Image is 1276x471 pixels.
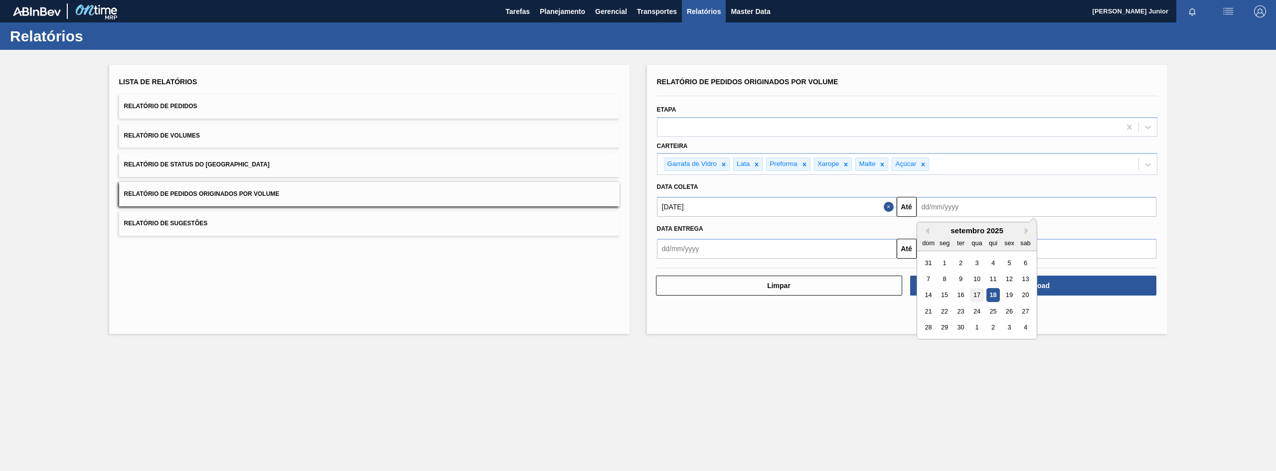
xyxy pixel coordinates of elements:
[986,272,999,286] div: Choose quinta-feira, 11 de setembro de 2025
[986,321,999,334] div: Choose quinta-feira, 2 de outubro de 2025
[657,106,676,113] label: Etapa
[892,158,918,170] div: Açúcar
[922,236,935,250] div: dom
[1002,289,1016,302] div: Choose sexta-feira, 19 de setembro de 2025
[938,289,951,302] div: Choose segunda-feira, 15 de setembro de 2025
[657,78,838,86] span: Relatório de Pedidos Originados por Volume
[637,5,677,17] span: Transportes
[1025,227,1032,234] button: Next Month
[13,7,61,16] img: TNhmsLtSVTkK8tSr43FrP2fwEKptu5GPRR3wAAAABJRU5ErkJggg==
[657,143,688,150] label: Carteira
[734,158,751,170] div: Lata
[970,289,983,302] div: Choose quarta-feira, 17 de setembro de 2025
[938,256,951,270] div: Choose segunda-feira, 1 de setembro de 2025
[119,94,620,119] button: Relatório de Pedidos
[1176,4,1208,18] button: Notificações
[119,124,620,148] button: Relatório de Volumes
[1002,272,1016,286] div: Choose sexta-feira, 12 de setembro de 2025
[986,236,999,250] div: qui
[970,236,983,250] div: qua
[1018,305,1032,318] div: Choose sábado, 27 de setembro de 2025
[954,256,967,270] div: Choose terça-feira, 2 de setembro de 2025
[657,183,698,190] span: Data coleta
[917,197,1156,217] input: dd/mm/yyyy
[954,236,967,250] div: ter
[1018,289,1032,302] div: Choose sábado, 20 de setembro de 2025
[920,255,1033,335] div: month 2025-09
[124,161,270,168] span: Relatório de Status do [GEOGRAPHIC_DATA]
[970,321,983,334] div: Choose quarta-feira, 1 de outubro de 2025
[1018,256,1032,270] div: Choose sábado, 6 de setembro de 2025
[970,256,983,270] div: Choose quarta-feira, 3 de setembro de 2025
[986,256,999,270] div: Choose quinta-feira, 4 de setembro de 2025
[124,103,197,110] span: Relatório de Pedidos
[656,276,902,296] button: Limpar
[938,305,951,318] div: Choose segunda-feira, 22 de setembro de 2025
[922,272,935,286] div: Choose domingo, 7 de setembro de 2025
[954,289,967,302] div: Choose terça-feira, 16 de setembro de 2025
[922,256,935,270] div: Choose domingo, 31 de agosto de 2025
[119,211,620,236] button: Relatório de Sugestões
[1002,305,1016,318] div: Choose sexta-feira, 26 de setembro de 2025
[767,158,799,170] div: Preforma
[1018,236,1032,250] div: sab
[938,236,951,250] div: seg
[970,305,983,318] div: Choose quarta-feira, 24 de setembro de 2025
[119,182,620,206] button: Relatório de Pedidos Originados por Volume
[1002,321,1016,334] div: Choose sexta-feira, 3 de outubro de 2025
[917,226,1037,235] div: setembro 2025
[897,197,917,217] button: Até
[119,153,620,177] button: Relatório de Status do [GEOGRAPHIC_DATA]
[954,305,967,318] div: Choose terça-feira, 23 de setembro de 2025
[938,321,951,334] div: Choose segunda-feira, 29 de setembro de 2025
[1018,321,1032,334] div: Choose sábado, 4 de outubro de 2025
[910,276,1156,296] button: Download
[10,30,187,42] h1: Relatórios
[657,225,703,232] span: Data entrega
[954,321,967,334] div: Choose terça-feira, 30 de setembro de 2025
[687,5,721,17] span: Relatórios
[986,305,999,318] div: Choose quinta-feira, 25 de setembro de 2025
[922,321,935,334] div: Choose domingo, 28 de setembro de 2025
[884,197,897,217] button: Close
[897,239,917,259] button: Até
[922,289,935,302] div: Choose domingo, 14 de setembro de 2025
[1002,256,1016,270] div: Choose sexta-feira, 5 de setembro de 2025
[657,239,897,259] input: dd/mm/yyyy
[657,197,897,217] input: dd/mm/yyyy
[124,132,200,139] span: Relatório de Volumes
[922,305,935,318] div: Choose domingo, 21 de setembro de 2025
[1254,5,1266,17] img: Logout
[119,78,197,86] span: Lista de Relatórios
[814,158,841,170] div: Xarope
[986,289,999,302] div: Choose quinta-feira, 18 de setembro de 2025
[856,158,877,170] div: Malte
[664,158,719,170] div: Garrafa de Vidro
[938,272,951,286] div: Choose segunda-feira, 8 de setembro de 2025
[124,220,208,227] span: Relatório de Sugestões
[1018,272,1032,286] div: Choose sábado, 13 de setembro de 2025
[505,5,530,17] span: Tarefas
[1222,5,1234,17] img: userActions
[922,227,929,234] button: Previous Month
[540,5,585,17] span: Planejamento
[731,5,770,17] span: Master Data
[1002,236,1016,250] div: sex
[595,5,627,17] span: Gerencial
[970,272,983,286] div: Choose quarta-feira, 10 de setembro de 2025
[954,272,967,286] div: Choose terça-feira, 9 de setembro de 2025
[124,190,280,197] span: Relatório de Pedidos Originados por Volume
